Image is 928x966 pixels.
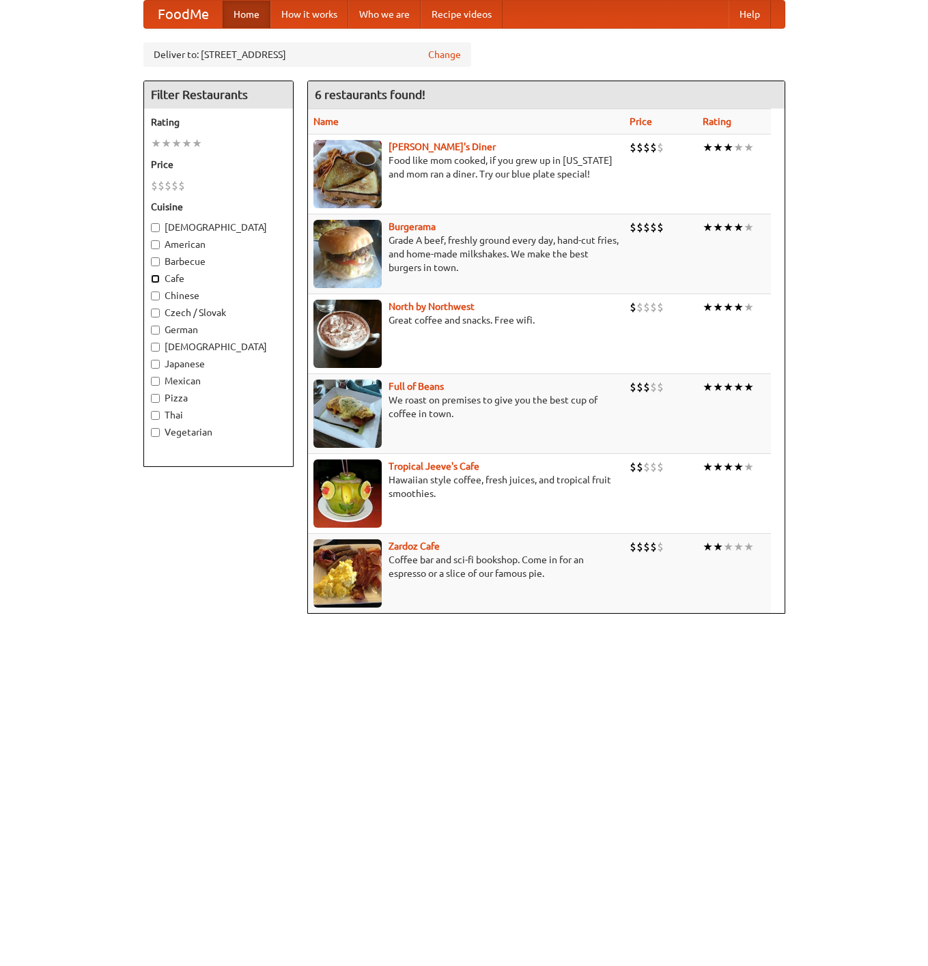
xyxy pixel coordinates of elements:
[630,539,636,554] li: $
[144,81,293,109] h4: Filter Restaurants
[723,380,733,395] li: ★
[313,539,382,608] img: zardoz.jpg
[636,459,643,474] li: $
[389,301,475,312] a: North by Northwest
[421,1,503,28] a: Recipe videos
[151,326,160,335] input: German
[650,459,657,474] li: $
[171,178,178,193] li: $
[713,380,723,395] li: ★
[389,141,496,152] b: [PERSON_NAME]'s Diner
[723,220,733,235] li: ★
[650,140,657,155] li: $
[192,136,202,151] li: ★
[313,233,619,274] p: Grade A beef, freshly ground every day, hand-cut fries, and home-made milkshakes. We make the bes...
[657,459,664,474] li: $
[313,140,382,208] img: sallys.jpg
[630,220,636,235] li: $
[313,313,619,327] p: Great coffee and snacks. Free wifi.
[151,200,286,214] h5: Cuisine
[733,300,744,315] li: ★
[151,221,286,234] label: [DEMOGRAPHIC_DATA]
[389,541,440,552] a: Zardoz Cafe
[636,140,643,155] li: $
[713,459,723,474] li: ★
[151,408,286,422] label: Thai
[703,220,713,235] li: ★
[151,178,158,193] li: $
[151,323,286,337] label: German
[643,380,650,395] li: $
[151,223,160,232] input: [DEMOGRAPHIC_DATA]
[643,539,650,554] li: $
[630,459,636,474] li: $
[313,380,382,448] img: beans.jpg
[151,257,160,266] input: Barbecue
[151,136,161,151] li: ★
[151,360,160,369] input: Japanese
[313,553,619,580] p: Coffee bar and sci-fi bookshop. Come in for an espresso or a slice of our famous pie.
[313,459,382,528] img: jeeves.jpg
[703,380,713,395] li: ★
[713,300,723,315] li: ★
[703,140,713,155] li: ★
[151,240,160,249] input: American
[389,461,479,472] a: Tropical Jeeve's Cafe
[733,140,744,155] li: ★
[657,539,664,554] li: $
[151,411,160,420] input: Thai
[348,1,421,28] a: Who we are
[723,140,733,155] li: ★
[171,136,182,151] li: ★
[151,289,286,302] label: Chinese
[650,220,657,235] li: $
[650,539,657,554] li: $
[178,178,185,193] li: $
[144,1,223,28] a: FoodMe
[151,377,160,386] input: Mexican
[158,178,165,193] li: $
[313,116,339,127] a: Name
[165,178,171,193] li: $
[223,1,270,28] a: Home
[151,115,286,129] h5: Rating
[151,158,286,171] h5: Price
[636,380,643,395] li: $
[723,459,733,474] li: ★
[744,140,754,155] li: ★
[151,340,286,354] label: [DEMOGRAPHIC_DATA]
[733,380,744,395] li: ★
[151,343,160,352] input: [DEMOGRAPHIC_DATA]
[151,374,286,388] label: Mexican
[315,88,425,101] ng-pluralize: 6 restaurants found!
[657,380,664,395] li: $
[313,300,382,368] img: north.jpg
[270,1,348,28] a: How it works
[723,539,733,554] li: ★
[161,136,171,151] li: ★
[636,539,643,554] li: $
[650,380,657,395] li: $
[151,394,160,403] input: Pizza
[650,300,657,315] li: $
[151,272,286,285] label: Cafe
[313,154,619,181] p: Food like mom cooked, if you grew up in [US_STATE] and mom ran a diner. Try our blue plate special!
[389,221,436,232] b: Burgerama
[733,220,744,235] li: ★
[729,1,771,28] a: Help
[643,220,650,235] li: $
[151,309,160,317] input: Czech / Slovak
[643,459,650,474] li: $
[643,300,650,315] li: $
[703,300,713,315] li: ★
[723,300,733,315] li: ★
[703,459,713,474] li: ★
[713,539,723,554] li: ★
[313,393,619,421] p: We roast on premises to give you the best cup of coffee in town.
[389,381,444,392] b: Full of Beans
[143,42,471,67] div: Deliver to: [STREET_ADDRESS]
[657,140,664,155] li: $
